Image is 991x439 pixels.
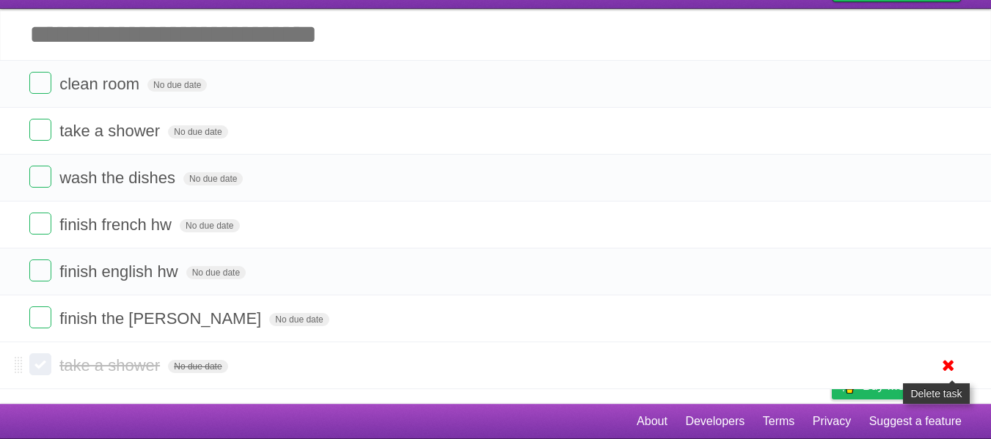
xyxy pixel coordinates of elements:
a: Suggest a feature [869,407,962,435]
label: Done [29,72,51,94]
span: finish french hw [59,215,175,234]
label: Done [29,166,51,188]
label: Done [29,353,51,375]
span: take a shower [59,122,164,140]
span: finish english hw [59,262,181,281]
span: No due date [147,78,207,92]
span: No due date [269,313,329,326]
a: Developers [685,407,745,435]
span: No due date [168,125,227,139]
a: Privacy [813,407,851,435]
span: No due date [183,172,243,185]
span: No due date [168,360,227,373]
span: No due date [180,219,239,232]
label: Done [29,306,51,328]
span: finish the [PERSON_NAME] [59,309,265,328]
label: Done [29,119,51,141]
span: clean room [59,75,143,93]
label: Done [29,259,51,281]
label: Done [29,213,51,235]
a: About [637,407,668,435]
span: Buy me a coffee [863,373,954,399]
span: No due date [186,266,246,279]
span: wash the dishes [59,169,179,187]
span: take a shower [59,356,164,375]
a: Terms [763,407,795,435]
